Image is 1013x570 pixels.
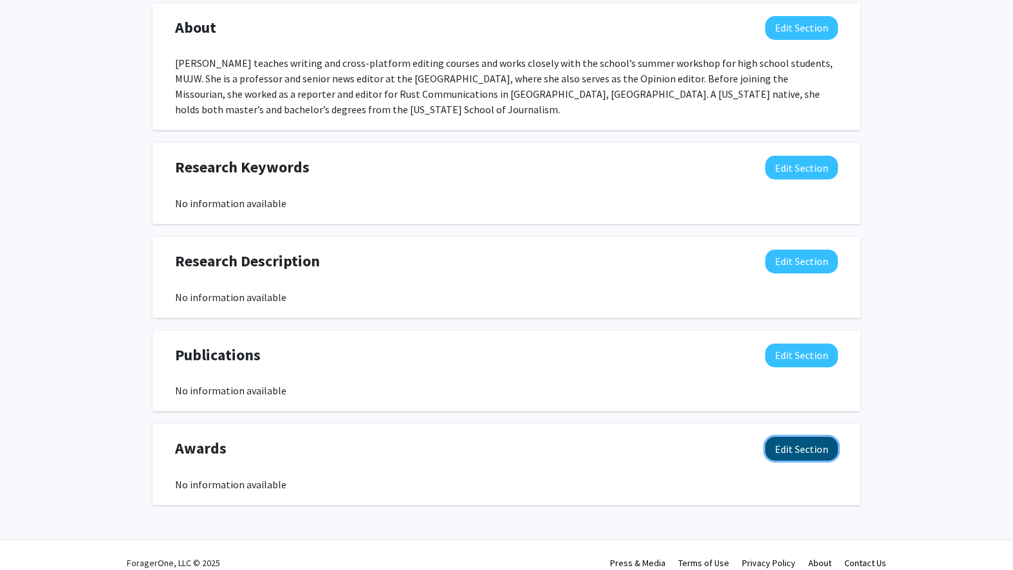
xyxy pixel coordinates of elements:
span: Research Description [175,250,320,273]
a: Terms of Use [678,557,729,569]
div: No information available [175,477,838,492]
button: Edit Research Description [765,250,838,273]
button: Edit Awards [765,437,838,461]
div: No information available [175,196,838,211]
a: About [808,557,832,569]
iframe: Chat [10,512,55,560]
div: No information available [175,290,838,305]
span: Publications [175,344,261,367]
a: Contact Us [844,557,886,569]
a: Privacy Policy [742,557,795,569]
span: Awards [175,437,227,460]
button: Edit Research Keywords [765,156,838,179]
div: [PERSON_NAME] teaches writing and cross-platform editing courses and works closely with the schoo... [175,55,838,117]
span: About [175,16,216,39]
button: Edit Publications [765,344,838,367]
a: Press & Media [610,557,665,569]
button: Edit About [765,16,838,40]
div: No information available [175,383,838,398]
span: Research Keywords [175,156,310,179]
